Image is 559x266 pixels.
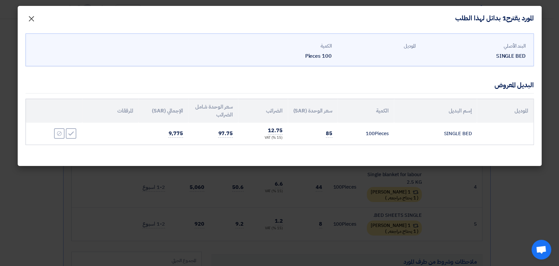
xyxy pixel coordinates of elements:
[531,240,551,259] a: Open chat
[82,99,139,123] th: المرفقات
[338,123,394,145] td: Pieces
[253,52,332,60] div: 100 Pieces
[253,42,332,50] div: الكمية
[366,130,375,137] span: 100
[238,99,288,123] th: الضرائب
[394,123,477,145] td: SINGLE BED
[338,99,394,123] th: الكمية
[168,130,183,138] span: 9,775
[218,130,233,138] span: 97.75
[421,52,526,60] div: SINGLE BED
[22,10,41,24] button: Close
[268,127,283,135] span: 12.75
[455,14,534,22] h4: المورد يقترح1 بدائل لهذا الطلب
[421,42,526,50] div: البند الأصلي
[326,130,332,138] span: 85
[288,99,338,123] th: سعر الوحدة (SAR)
[243,135,283,141] div: (15 %) VAT
[139,99,188,123] th: الإجمالي (SAR)
[28,9,35,28] span: ×
[188,99,238,123] th: سعر الوحدة شامل الضرائب
[477,99,533,123] th: الموديل
[494,80,534,90] div: البديل المعروض
[394,99,477,123] th: إسم البديل
[337,42,416,50] div: الموديل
